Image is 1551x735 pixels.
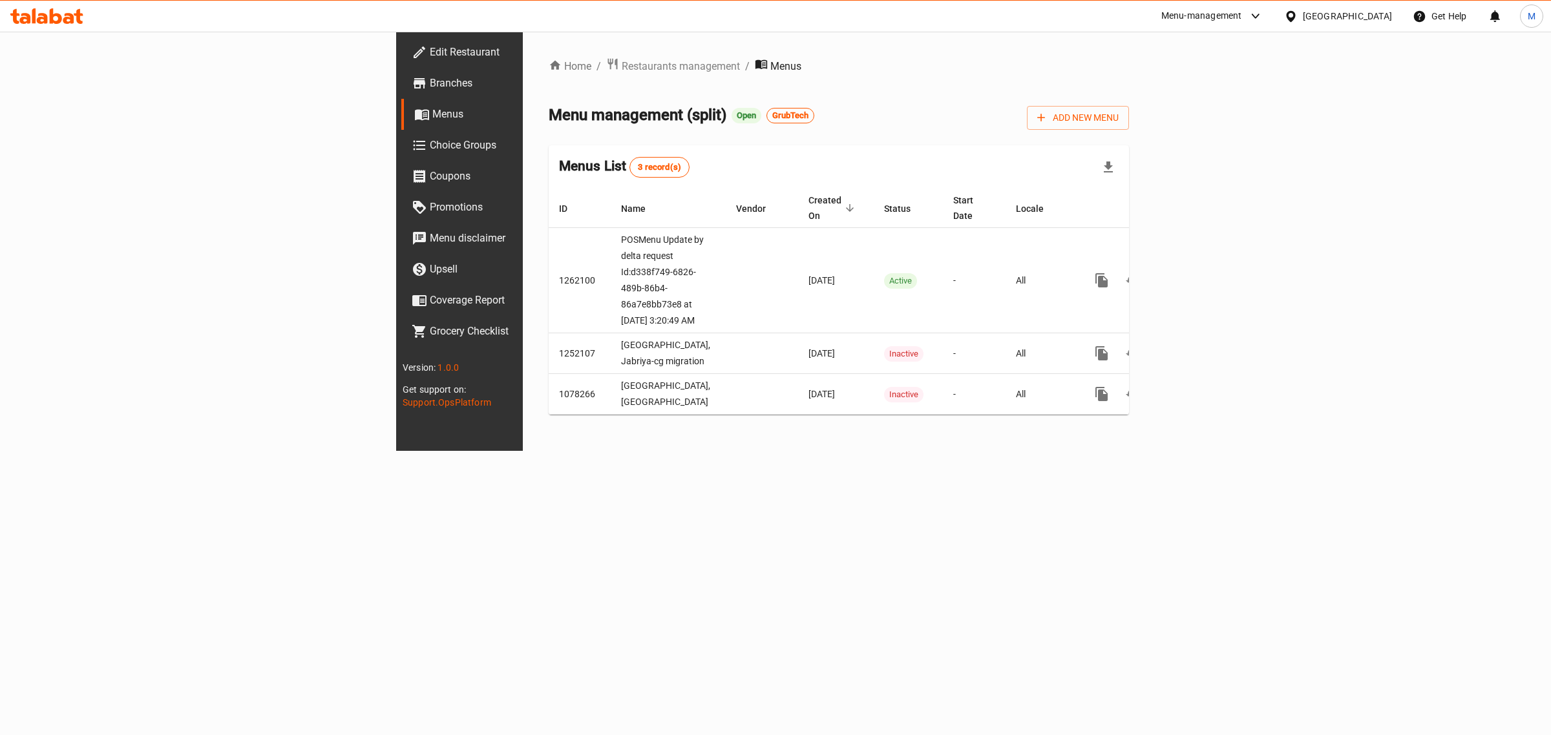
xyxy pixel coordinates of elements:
div: Menu-management [1161,8,1242,24]
a: Edit Restaurant [401,37,655,68]
span: Menu disclaimer [430,231,645,246]
td: - [943,228,1006,333]
span: Menus [770,59,801,74]
button: more [1086,265,1117,296]
span: Menus [432,107,645,122]
span: Open [732,110,761,121]
span: Add New Menu [1037,110,1119,126]
span: Locale [1016,201,1060,216]
span: Choice Groups [430,138,645,153]
span: 3 record(s) [630,161,689,174]
div: Export file [1093,152,1124,183]
span: Branches [430,76,645,91]
span: [DATE] [808,389,835,399]
span: Coverage Report [430,293,645,308]
span: GrubTech [767,110,814,121]
td: POSMenu Update by delta request Id:d338f749-6826-489b-86b4-86a7e8bb73e8 at [DATE] 3:20:49 AM [611,228,726,333]
button: Add New Menu [1027,106,1129,130]
table: enhanced table [549,189,1221,415]
span: Created On [808,192,858,223]
td: All [1006,228,1076,333]
a: Grocery Checklist [401,316,655,347]
span: Promotions [430,200,645,215]
td: All [1006,333,1076,374]
button: more [1086,378,1117,409]
button: Change Status [1117,378,1148,409]
h2: Menus List [559,156,690,177]
div: Inactive [884,387,923,402]
a: Restaurants management [606,57,740,75]
span: Menu management ( split ) [549,106,726,124]
span: ID [559,201,584,216]
a: Coupons [401,161,655,192]
span: Get support on: [403,384,466,395]
span: [DATE] [808,348,835,358]
span: Status [884,201,927,216]
span: Inactive [884,346,923,361]
td: [GEOGRAPHIC_DATA], [GEOGRAPHIC_DATA] [611,374,726,415]
span: Active [884,273,917,288]
span: Grocery Checklist [430,324,645,339]
span: Version: [403,362,436,373]
th: Actions [1076,189,1221,228]
button: Change Status [1117,265,1148,296]
td: - [943,333,1006,374]
nav: breadcrumb [549,57,1129,75]
span: Inactive [884,387,923,402]
span: M [1528,9,1535,23]
span: 1.0.0 [438,362,459,373]
div: Total records count [629,157,690,178]
td: [GEOGRAPHIC_DATA], Jabriya-cg migration [611,333,726,374]
span: Start Date [953,192,990,223]
span: Coupons [430,169,645,184]
span: Restaurants management [622,59,740,74]
span: Vendor [736,201,783,216]
td: - [943,374,1006,415]
div: Active [884,273,917,289]
a: Upsell [401,254,655,285]
a: Menu disclaimer [401,223,655,254]
a: Choice Groups [401,130,655,161]
li: / [745,59,750,74]
div: Inactive [884,346,923,362]
a: Support.OpsPlatform [403,397,491,408]
a: Coverage Report [401,285,655,316]
button: more [1086,338,1117,369]
a: Menus [401,99,655,130]
span: [DATE] [808,275,835,285]
span: Name [621,201,662,216]
button: Change Status [1117,338,1148,369]
span: Upsell [430,262,645,277]
span: Edit Restaurant [430,45,645,60]
td: All [1006,374,1076,415]
a: Branches [401,68,655,99]
div: Open [732,108,761,123]
div: [GEOGRAPHIC_DATA] [1303,9,1392,23]
a: Promotions [401,192,655,223]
